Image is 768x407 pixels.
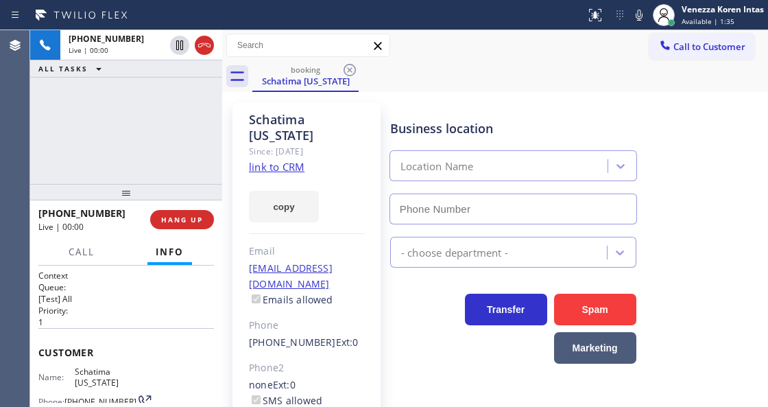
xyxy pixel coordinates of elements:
[69,246,95,258] span: Call
[554,332,636,364] button: Marketing
[249,394,322,407] label: SMS allowed
[170,36,189,55] button: Hold Customer
[400,159,474,174] div: Location Name
[249,360,365,376] div: Phone2
[249,191,319,222] button: copy
[150,210,214,229] button: HANG UP
[161,215,203,224] span: HANG UP
[69,33,144,45] span: [PHONE_NUMBER]
[673,40,745,53] span: Call to Customer
[69,45,108,55] span: Live | 00:00
[249,143,365,159] div: Since: [DATE]
[465,294,547,325] button: Transfer
[682,3,764,15] div: Venezza Koren Intas
[38,270,214,281] h1: Context
[75,367,143,388] span: Schatima [US_STATE]
[156,246,184,258] span: Info
[38,64,88,73] span: ALL TASKS
[249,261,333,290] a: [EMAIL_ADDRESS][DOMAIN_NAME]
[649,34,754,60] button: Call to Customer
[38,316,214,328] p: 1
[254,61,357,91] div: Schatima Washington
[30,60,115,77] button: ALL TASKS
[252,395,261,404] input: SMS allowed
[254,75,357,87] div: Schatima [US_STATE]
[38,293,214,305] p: [Test] All
[38,221,84,233] span: Live | 00:00
[195,36,214,55] button: Hang up
[249,160,304,174] a: link to CRM
[336,336,359,349] span: Ext: 0
[390,119,636,138] div: Business location
[38,346,214,359] span: Customer
[38,281,214,293] h2: Queue:
[60,239,103,266] button: Call
[147,239,192,266] button: Info
[38,305,214,316] h2: Priority:
[64,397,136,407] span: [PHONE_NUMBER]
[249,112,365,143] div: Schatima [US_STATE]
[38,372,75,382] span: Name:
[249,293,333,306] label: Emails allowed
[682,16,734,26] span: Available | 1:35
[389,194,637,224] input: Phone Number
[629,5,649,25] button: Mute
[227,34,389,56] input: Search
[273,378,296,391] span: Ext: 0
[254,65,357,75] div: booking
[252,294,261,303] input: Emails allowed
[249,336,336,349] a: [PHONE_NUMBER]
[401,244,508,260] div: - choose department -
[249,318,365,334] div: Phone
[38,207,125,220] span: [PHONE_NUMBER]
[38,397,64,407] span: Phone:
[554,294,636,325] button: Spam
[249,244,365,259] div: Email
